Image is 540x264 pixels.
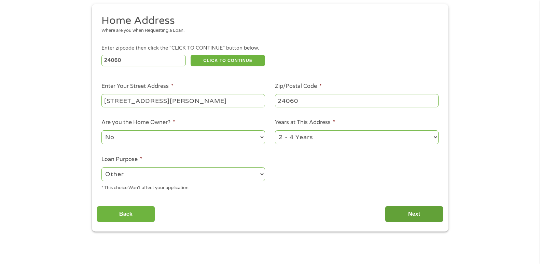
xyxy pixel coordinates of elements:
[101,44,438,52] div: Enter zipcode then click the "CLICK TO CONTINUE" button below.
[275,119,335,126] label: Years at This Address
[101,182,265,192] div: * This choice Won’t affect your application
[101,94,265,107] input: 1 Main Street
[191,55,265,66] button: CLICK TO CONTINUE
[385,206,443,223] input: Next
[97,206,155,223] input: Back
[101,55,186,66] input: Enter Zipcode (e.g 01510)
[101,156,142,163] label: Loan Purpose
[275,83,322,90] label: Zip/Postal Code
[101,14,433,28] h2: Home Address
[101,83,174,90] label: Enter Your Street Address
[101,27,433,34] div: Where are you when Requesting a Loan.
[101,119,175,126] label: Are you the Home Owner?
